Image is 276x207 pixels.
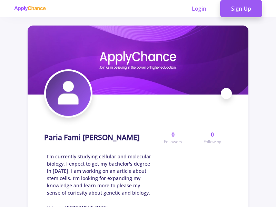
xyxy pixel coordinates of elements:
img: Paria Fami Tafreshi cover image [28,26,248,95]
h1: Paria Fami [PERSON_NAME] [44,133,140,142]
span: Followers [164,139,182,145]
span: 0 [171,130,175,139]
span: 0 [211,130,214,139]
img: Paria Fami Tafreshi avatar [46,71,91,116]
span: Following [204,139,221,145]
a: 0Following [193,130,232,145]
span: I'm currently studying cellular and molecular biology. I expect to get my bachelor's degree in [D... [47,153,154,196]
img: applychance logo text only [14,6,46,11]
a: 0Followers [154,130,193,145]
